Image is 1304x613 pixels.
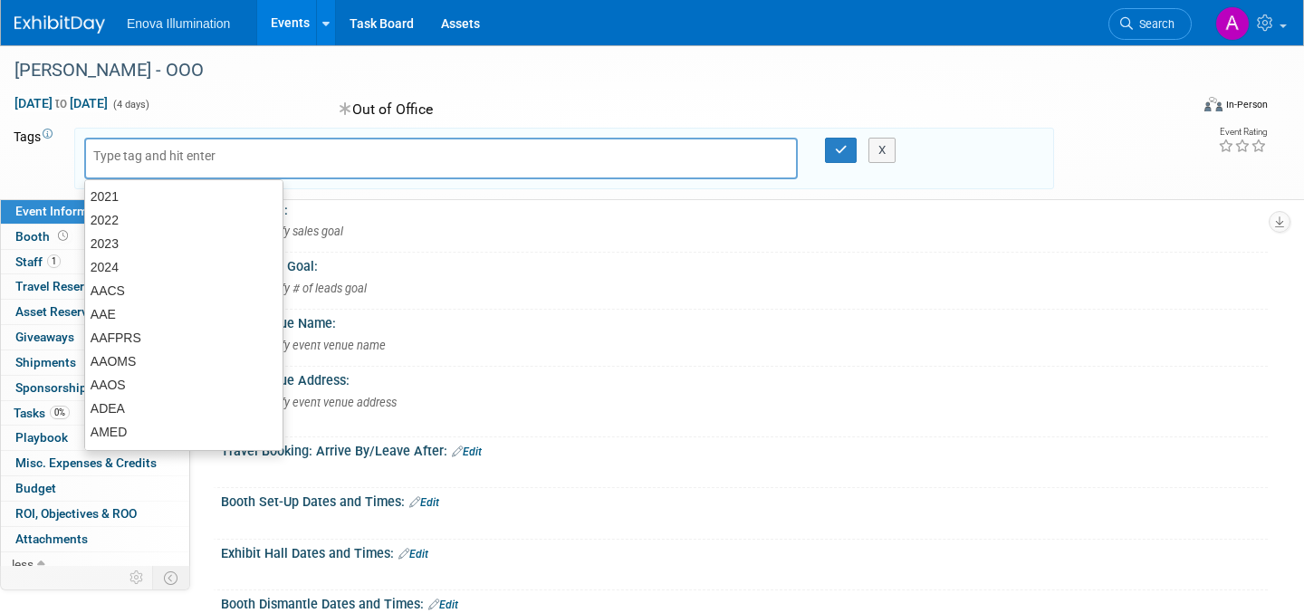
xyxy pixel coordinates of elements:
span: Misc. Expenses & Credits [15,455,157,470]
span: Staff [15,254,61,269]
div: Booth Set-Up Dates and Times: [221,488,1268,512]
span: 0% [50,406,70,419]
span: Event Information [15,204,117,218]
div: Event Venue Name: [221,310,1268,332]
div: 2021 [85,185,282,208]
a: Travel Reservations [1,274,189,299]
span: Travel Reservations [15,279,126,293]
a: Asset Reservations [1,300,189,324]
div: AMED [85,420,282,444]
div: 2022 [85,208,282,232]
span: to [53,96,70,110]
img: ExhibitDay [14,15,105,34]
span: Specify # of leads goal [241,282,367,295]
img: Adam Shore [1215,6,1250,41]
a: Playbook [1,426,189,450]
span: Specify sales goal [241,225,343,238]
span: Attachments [15,532,88,546]
button: X [868,138,896,163]
div: Travel Booking: Arrive By/Leave After: [221,437,1268,461]
div: Event Venue Address: [221,367,1268,389]
a: Edit [452,445,482,458]
span: Enova Illumination [127,16,230,31]
img: Format-Inperson.png [1204,97,1222,111]
span: Shipments [15,355,76,369]
span: less [12,557,34,571]
div: Exhibit Hall Dates and Times: [221,540,1268,563]
span: (4 days) [111,99,149,110]
div: In-Person [1225,98,1268,111]
a: Budget [1,476,189,501]
span: Specify event venue address [241,396,397,409]
span: Giveaways [15,330,74,344]
div: # of Leads Goal: [221,253,1268,275]
td: Personalize Event Tab Strip [121,566,153,589]
a: Sponsorships [1,376,189,400]
a: Staff1 [1,250,189,274]
td: Tags [14,128,58,189]
span: Search [1133,17,1175,31]
div: AAOS [85,373,282,397]
a: Booth [1,225,189,249]
a: Giveaways [1,325,189,350]
div: AAE [85,302,282,326]
span: Booth [15,229,72,244]
a: Tasks0% [1,401,189,426]
a: ROI, Objectives & ROO [1,502,189,526]
input: Type tag and hit enter [93,147,238,165]
a: less [1,552,189,577]
div: AACS [85,279,282,302]
span: 1 [47,254,61,268]
a: Shipments [1,350,189,375]
div: American College of Cardiology [85,444,282,467]
div: Event Rating [1218,128,1267,137]
span: Budget [15,481,56,495]
a: Edit [398,548,428,560]
span: Sponsorships [15,380,93,395]
div: [PERSON_NAME] - OOO [8,54,1161,87]
span: Specify event venue name [241,339,386,352]
span: Tasks [14,406,70,420]
span: Asset Reservations [15,304,123,319]
div: Event Format [1081,94,1268,121]
a: Attachments [1,527,189,551]
a: Edit [428,599,458,611]
div: 2023 [85,232,282,255]
div: Sales Goal: [221,196,1268,219]
a: Search [1108,8,1192,40]
div: ADEA [85,397,282,420]
span: ROI, Objectives & ROO [15,506,137,521]
a: Edit [409,496,439,509]
a: Misc. Expenses & Credits [1,451,189,475]
div: 2024 [85,255,282,279]
div: AAFPRS [85,326,282,350]
div: AAOMS [85,350,282,373]
a: Event Information [1,199,189,224]
span: Playbook [15,430,68,445]
span: [DATE] [DATE] [14,95,109,111]
td: Toggle Event Tabs [153,566,190,589]
div: Out of Office [334,94,734,126]
span: Booth not reserved yet [54,229,72,243]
